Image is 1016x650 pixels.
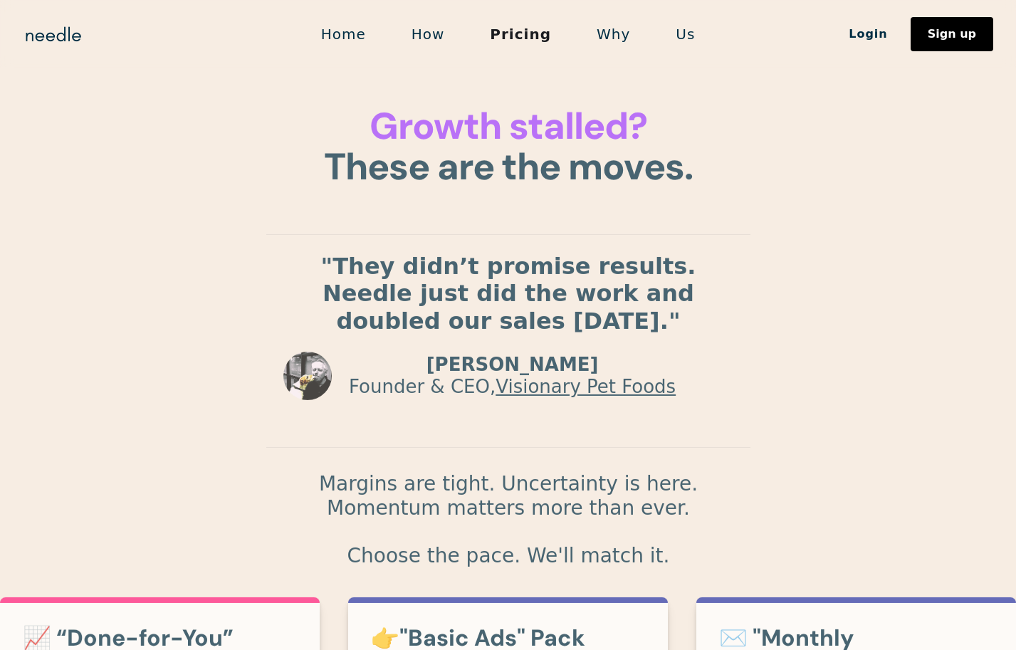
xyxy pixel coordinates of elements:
strong: "They didn’t promise results. Needle just did the work and doubled our sales [DATE]." [320,253,696,335]
a: Why [574,19,653,49]
a: Visionary Pet Foods [496,377,676,398]
p: Founder & CEO, [349,377,676,399]
h1: These are the moves. [266,106,750,187]
a: Home [298,19,389,49]
a: Login [826,22,911,46]
a: Sign up [911,17,993,51]
div: Sign up [928,28,976,40]
a: Pricing [467,19,574,49]
p: [PERSON_NAME] [349,354,676,376]
a: How [389,19,468,49]
span: Growth stalled? [370,102,646,150]
a: Us [653,19,718,49]
p: Margins are tight. Uncertainty is here. Momentum matters more than ever. Choose the pace. We'll m... [266,472,750,567]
